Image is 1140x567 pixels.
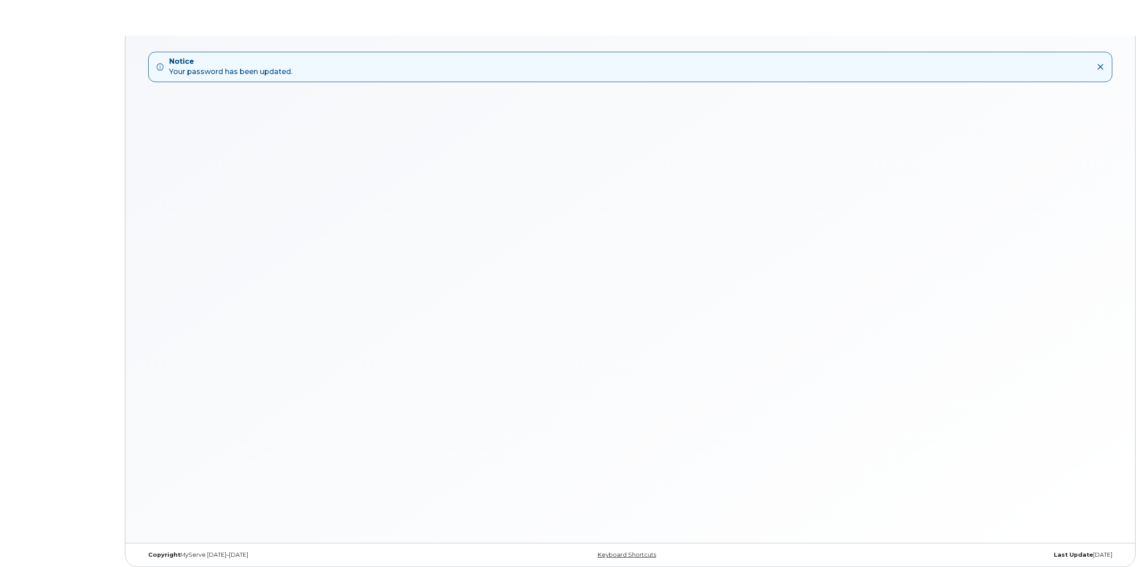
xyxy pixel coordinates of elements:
[169,57,292,67] strong: Notice
[793,551,1119,559] div: [DATE]
[598,551,656,558] a: Keyboard Shortcuts
[141,551,467,559] div: MyServe [DATE]–[DATE]
[148,551,180,558] strong: Copyright
[1054,551,1093,558] strong: Last Update
[169,57,292,77] div: Your password has been updated.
